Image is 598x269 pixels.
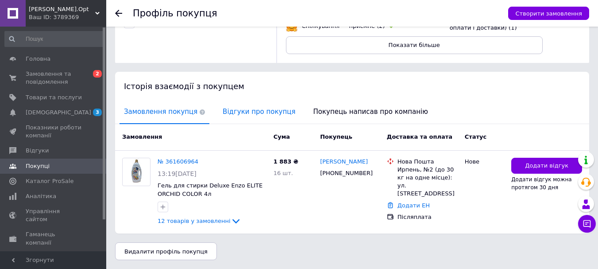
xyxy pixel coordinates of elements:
[93,109,102,116] span: 3
[115,10,122,17] div: Повернутися назад
[126,158,147,186] img: Фото товару
[218,101,300,123] span: Відгуки про покупця
[26,94,82,101] span: Товари та послуги
[122,158,150,186] a: Фото товару
[124,248,208,255] span: Видалити профіль покупця
[26,207,82,223] span: Управління сайтом
[26,70,82,86] span: Замовлення та повідомлення
[120,101,209,123] span: Замовлення покупця
[274,133,290,140] span: Cума
[26,177,73,185] span: Каталог ProSale
[286,36,543,54] button: Показати більше
[29,13,106,21] div: Ваш ID: 3789369
[397,213,458,221] div: Післяплата
[309,101,432,123] span: Покупець написав про компанію
[387,133,452,140] span: Доставка та оплата
[515,10,582,17] span: Створити замовлення
[124,82,244,91] span: Історія взаємодії з покупцем
[26,124,82,140] span: Показники роботи компанії
[302,23,385,29] span: Спілкування — приємне (2)
[158,218,241,224] a: 12 товарів у замовленні
[158,182,262,197] a: Гель для стирки Deluxe Enzo ELITE ORCHID COLOR 4л
[158,170,197,177] span: 13:19[DATE]
[26,230,82,246] span: Гаманець компанії
[397,158,458,166] div: Нова Пошта
[320,133,352,140] span: Покупець
[389,42,440,48] span: Показати більше
[397,202,430,209] a: Додати ЕН
[4,31,104,47] input: Пошук
[578,215,596,233] button: Чат з покупцем
[26,109,91,117] span: [DEMOGRAPHIC_DATA]
[133,8,217,19] h1: Профіль покупця
[26,192,56,200] span: Аналітика
[29,5,95,13] span: Veles.Opt
[26,147,49,155] span: Відгуки
[93,70,102,78] span: 2
[274,170,293,176] span: 16 шт.
[465,158,505,166] div: Нове
[115,242,217,260] button: Видалити профіль покупця
[26,162,50,170] span: Покупці
[274,158,298,165] span: 1 883 ₴
[525,162,568,170] span: Додати відгук
[511,158,582,174] button: Додати відгук
[508,7,589,20] button: Створити замовлення
[450,8,517,31] span: Не дотримується домовленостей (щодо оплати і доставки) (1)
[158,218,231,224] span: 12 товарів у замовленні
[26,55,50,63] span: Головна
[397,166,458,198] div: Ирпень, №2 (до 30 кг на одне місце): ул. [STREET_ADDRESS]
[320,158,368,166] a: [PERSON_NAME]
[318,168,373,179] div: [PHONE_NUMBER]
[122,133,162,140] span: Замовлення
[511,176,572,191] span: Додати відгук можна протягом 30 дня
[158,158,198,165] a: № 361606964
[465,133,487,140] span: Статус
